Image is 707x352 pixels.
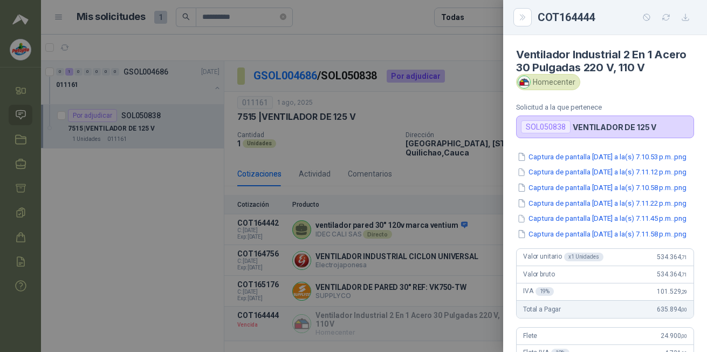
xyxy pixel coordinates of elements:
[523,287,554,296] span: IVA
[516,182,688,193] button: Captura de pantalla [DATE] a la(s) 7.10.58 p.m..png
[661,332,687,340] span: 24.900
[538,9,694,26] div: COT164444
[516,11,529,24] button: Close
[573,123,656,132] p: VENTILADOR DE 125 V
[523,332,537,340] span: Flete
[536,287,554,296] div: 19 %
[657,270,687,278] span: 534.364
[516,74,580,90] div: Homecenter
[516,151,688,163] button: Captura de pantalla [DATE] a la(s) 7.10.53 p.m..png
[681,289,687,295] span: ,29
[516,213,688,225] button: Captura de pantalla [DATE] a la(s) 7.11.45 p.m..png
[521,120,571,133] div: SOL050838
[516,198,688,209] button: Captura de pantalla [DATE] a la(s) 7.11.22 p.m..png
[681,254,687,260] span: ,71
[681,307,687,313] span: ,00
[516,103,694,111] p: Solicitud a la que pertenece
[681,272,687,277] span: ,71
[657,288,687,295] span: 101.529
[681,333,687,339] span: ,00
[516,167,688,178] button: Captura de pantalla [DATE] a la(s) 7.11.12 p.m..png
[516,228,688,240] button: Captura de pantalla [DATE] a la(s) 7.11.58 p.m..png
[564,253,603,261] div: x 1 Unidades
[523,253,603,261] span: Valor unitario
[523,270,554,278] span: Valor bruto
[657,253,687,261] span: 534.364
[516,48,694,74] h4: Ventilador Industrial 2 En 1 Acero 30 Pulgadas 220 V, 110 V
[657,306,687,313] span: 635.894
[523,306,561,313] span: Total a Pagar
[518,76,530,88] img: Company Logo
